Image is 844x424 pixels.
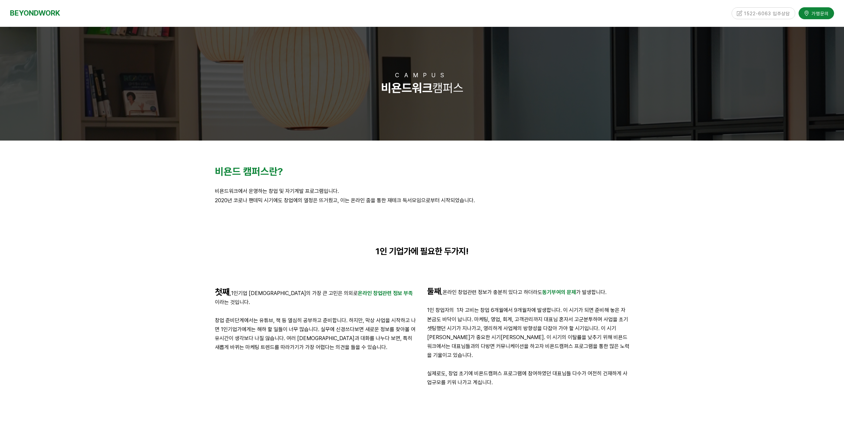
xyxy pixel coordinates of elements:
p: 비욘드워크에서 운영하는 창업 및 자기계발 프로그램입니다. [215,187,629,196]
p: 2020년 코로나 팬데믹 시기에도 창업에의 열정은 뜨거웠고, 이는 온라인 줌을 통한 재테크 독서모임으로부터 시작되었습니다. [215,196,629,205]
span: 가맹문의 [810,10,829,16]
strong: 1인 기업가에 필요한 두가지! [375,246,469,256]
p: 온라인 창업관련 정보가 충분히 있다고 하더라도 가 발생합니다. [427,287,629,297]
strong: 캠퍼스 [243,165,269,177]
p: 창업 준비단계에서는 유튜브, 책 등 열심히 공부하고 준비합니다. 하지만, 막상 사업을 시작하고 나면 1인기업가에게는 해햐 할 일들이 너무 많습니다. 실무에 신경쓰다보면 새로운... [215,316,417,352]
span: 란? [269,165,283,177]
strong: 비욘드워크 [381,81,432,95]
p: 1인기업 [DEMOGRAPHIC_DATA]의 가장 큰 고민은 의외로 이라는 것입니다. [215,287,417,307]
a: BEYONDWORK [10,7,60,19]
span: 캠퍼스 [381,81,463,95]
span: CAMPUS [395,72,449,79]
strong: , [229,290,231,296]
strong: 둘째 [427,286,441,296]
span: 비욘드 [215,165,241,177]
p: 1인 창업자의 1차 고비는 창업 6개월에서 9개월차에 발생합니다. 이 시기가 되면 준비해 놓은 자본금도 바닥이 납니다. 마케팅, 영업, 회계, 고객관리까지 대표님 혼자서 고군... [427,306,629,360]
strong: 첫째 [215,287,229,297]
p: 실제로도, 창업 초기에 비욘드캠퍼스 프로그램에 참여하였던 대표님들 다수가 여전히 건재하게 사업규모를 키워 나가고 계십니다. [427,369,629,387]
strong: , [441,289,443,295]
span: 동기부여의 문제 [542,289,576,295]
a: 가맹문의 [799,7,834,19]
span: 온라인 창업관련 정보 부족 [358,290,413,296]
